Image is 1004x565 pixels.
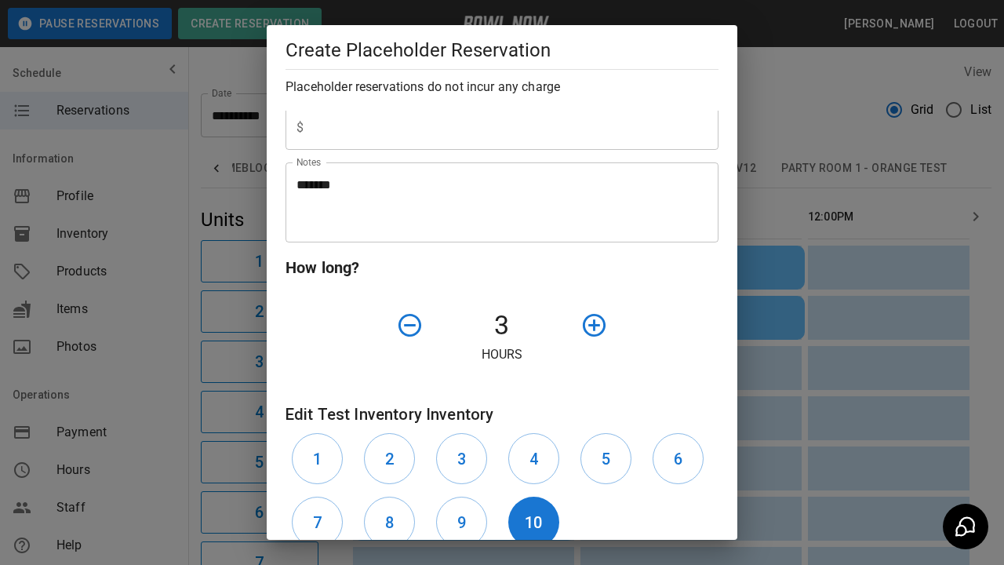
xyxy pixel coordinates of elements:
[286,76,718,98] h6: Placeholder reservations do not incur any charge
[436,433,487,484] button: 3
[292,433,343,484] button: 1
[436,497,487,548] button: 9
[364,497,415,548] button: 8
[602,447,610,472] h6: 5
[653,433,704,484] button: 6
[674,447,682,472] h6: 6
[313,447,322,472] h6: 1
[525,510,542,535] h6: 10
[580,433,631,484] button: 5
[508,497,559,548] button: 10
[286,255,718,280] h6: How long?
[313,510,322,535] h6: 7
[286,38,718,63] h5: Create Placeholder Reservation
[508,433,559,484] button: 4
[296,118,304,137] p: $
[286,345,718,364] p: Hours
[292,497,343,548] button: 7
[364,433,415,484] button: 2
[385,510,394,535] h6: 8
[430,309,574,342] h4: 3
[457,447,466,472] h6: 3
[457,510,466,535] h6: 9
[286,402,718,427] h6: Edit Test Inventory Inventory
[529,447,538,472] h6: 4
[385,447,394,472] h6: 2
